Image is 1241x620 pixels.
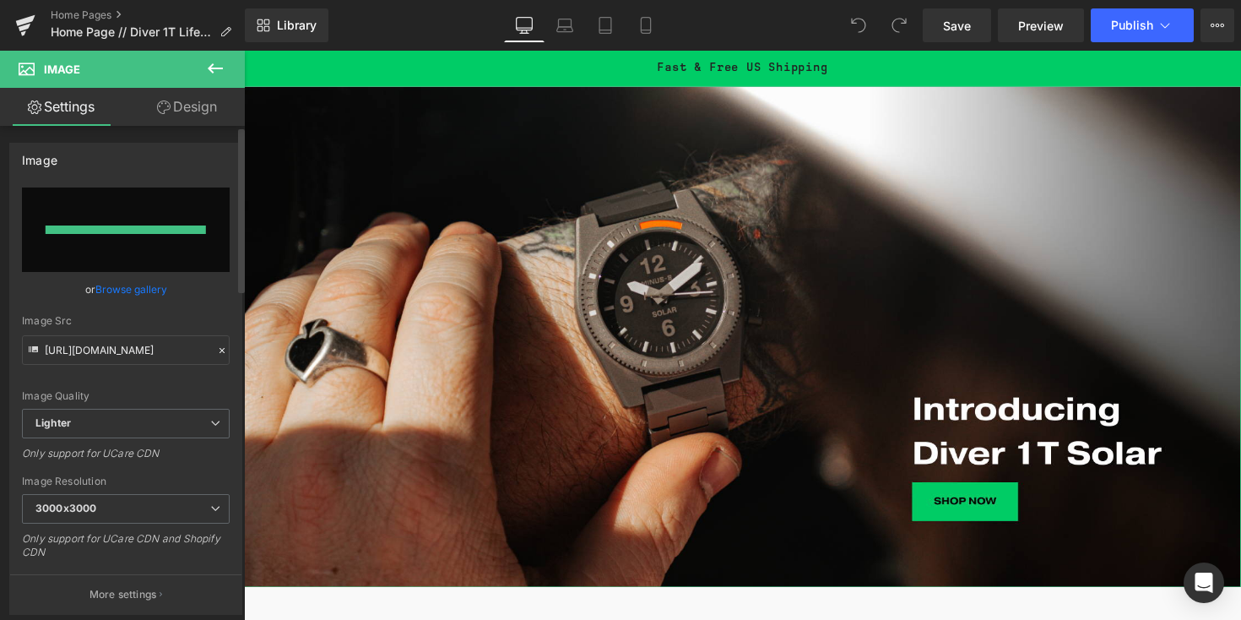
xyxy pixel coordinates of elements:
[35,416,71,429] b: Lighter
[44,63,80,76] span: Image
[585,8,626,42] a: Tablet
[22,280,230,298] div: or
[22,315,230,327] div: Image Src
[95,275,167,304] a: Browse gallery
[22,532,230,570] div: Only support for UCare CDN and Shopify CDN
[545,8,585,42] a: Laptop
[89,587,157,602] p: More settings
[10,574,241,614] button: More settings
[22,390,230,402] div: Image Quality
[22,335,230,365] input: Link
[1091,8,1194,42] button: Publish
[998,8,1084,42] a: Preview
[943,17,971,35] span: Save
[35,502,96,514] b: 3000x3000
[1111,19,1153,32] span: Publish
[626,8,666,42] a: Mobile
[504,8,545,42] a: Desktop
[22,447,230,471] div: Only support for UCare CDN
[1184,563,1224,603] div: Open Intercom Messenger
[842,8,875,42] button: Undo
[51,25,213,39] span: Home Page // Diver 1T Lifestyle // [DATE]
[1200,8,1234,42] button: More
[1018,17,1064,35] span: Preview
[17,8,1005,28] p: Fast & Free US Shipping
[22,144,57,167] div: Image
[126,88,248,126] a: Design
[882,8,916,42] button: Redo
[51,8,245,22] a: Home Pages
[277,18,317,33] span: Library
[22,476,230,487] div: Image Resolution
[245,8,328,42] a: New Library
